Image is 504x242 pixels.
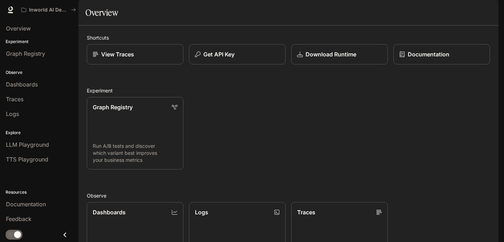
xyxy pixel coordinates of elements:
button: All workspaces [18,3,79,17]
p: Get API Key [203,50,234,58]
a: View Traces [87,44,183,64]
a: Documentation [393,44,490,64]
h2: Observe [87,192,490,199]
p: Inworld AI Demos [29,7,68,13]
h1: Overview [85,6,118,20]
p: View Traces [101,50,134,58]
a: Graph RegistryRun A/B tests and discover which variant best improves your business metrics [87,97,183,170]
p: Graph Registry [93,103,133,111]
p: Run A/B tests and discover which variant best improves your business metrics [93,143,177,164]
p: Traces [297,208,315,216]
button: Get API Key [189,44,286,64]
p: Download Runtime [306,50,356,58]
h2: Shortcuts [87,34,490,41]
a: Download Runtime [291,44,388,64]
h2: Experiment [87,87,490,94]
p: Dashboards [93,208,126,216]
p: Logs [195,208,208,216]
p: Documentation [408,50,449,58]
